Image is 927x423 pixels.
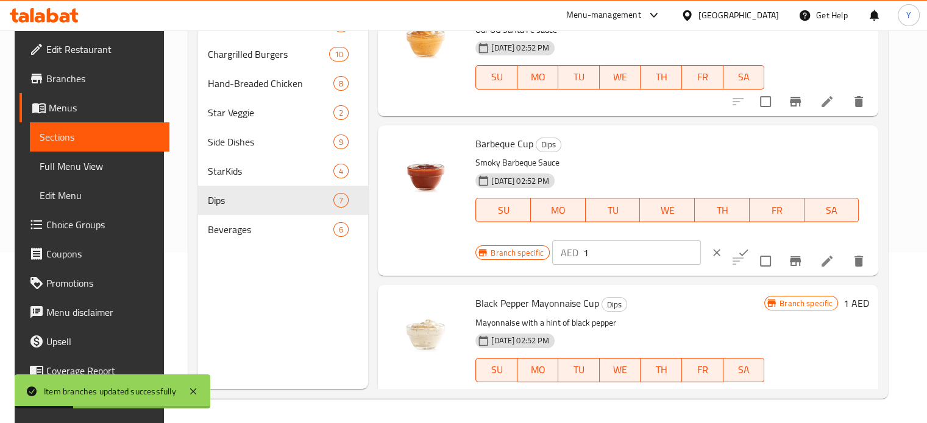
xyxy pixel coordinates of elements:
[700,201,745,219] span: TH
[20,327,169,356] a: Upsell
[40,159,160,173] span: Full Menu View
[517,358,559,382] button: MO
[208,164,333,178] span: StarKids
[781,246,810,276] button: Branch-specific-item
[20,64,169,93] a: Branches
[46,276,160,290] span: Promotions
[334,78,348,89] span: 8
[475,135,533,153] span: Barbeque Cup
[475,155,859,170] p: Smoky Barbeque Sauce
[486,42,554,54] span: [DATE] 02:52 PM
[522,361,554,379] span: MO
[30,181,169,210] a: Edit Menu
[44,385,176,398] div: Item branches updated successfully
[46,305,160,320] span: Menu disclaimer
[820,254,834,268] a: Edit menu item
[333,164,349,178] div: items
[388,295,466,372] img: Black Pepper Mayonnaise Cup
[563,361,595,379] span: TU
[809,201,854,219] span: SA
[40,130,160,144] span: Sections
[605,68,636,86] span: WE
[775,298,837,309] span: Branch specific
[753,382,778,407] span: Select to update
[536,201,581,219] span: MO
[20,210,169,239] a: Choice Groups
[475,315,764,330] p: Mayonnaise with a hint of black pepper
[208,193,333,208] div: Dips
[645,201,690,219] span: WE
[198,69,368,98] div: Hand-Breaded Chicken8
[486,175,554,187] span: [DATE] 02:52 PM
[46,334,160,349] span: Upsell
[563,68,595,86] span: TU
[20,268,169,298] a: Promotions
[49,100,160,115] span: Menus
[723,358,765,382] button: SA
[208,105,333,120] span: Star Veggie
[198,98,368,127] div: Star Veggie2
[591,201,636,219] span: TU
[723,65,765,89] button: SA
[687,361,719,379] span: FR
[198,156,368,186] div: StarKids4
[40,188,160,203] span: Edit Menu
[208,76,333,91] span: Hand-Breaded Chicken
[46,71,160,86] span: Branches
[334,224,348,236] span: 6
[605,361,636,379] span: WE
[20,93,169,122] a: Menus
[600,65,641,89] button: WE
[844,87,873,116] button: delete
[30,152,169,181] a: Full Menu View
[641,358,682,382] button: TH
[486,247,549,259] span: Branch specific
[20,298,169,327] a: Menu disclaimer
[531,198,586,222] button: MO
[781,87,810,116] button: Branch-specific-item
[682,358,723,382] button: FR
[334,136,348,148] span: 9
[536,138,561,152] span: Dips
[906,9,911,22] span: Y
[208,135,333,149] div: Side Dishes
[334,195,348,206] span: 7
[388,2,466,80] img: Santa fe Cup
[198,5,368,249] nav: Menu sections
[695,198,750,222] button: TH
[333,135,349,149] div: items
[46,363,160,378] span: Coverage Report
[566,8,641,23] div: Menu-management
[600,358,641,382] button: WE
[475,358,517,382] button: SU
[198,40,368,69] div: Chargrilled Burgers10
[682,65,723,89] button: FR
[475,294,599,312] span: Black Pepper Mayonnaise Cup
[481,361,512,379] span: SU
[330,49,348,60] span: 10
[820,387,834,402] a: Edit menu item
[583,240,701,265] input: Please enter price
[329,47,349,61] div: items
[388,135,466,213] img: Barbeque Cup
[334,107,348,119] span: 2
[481,201,526,219] span: SU
[728,68,760,86] span: SA
[844,380,873,409] button: delete
[843,295,868,312] h6: 1 AED
[586,198,641,222] button: TU
[208,47,329,61] span: Chargrilled Burgers
[687,68,719,86] span: FR
[781,380,810,409] button: Branch-specific-item
[46,217,160,232] span: Choice Groups
[208,222,333,237] span: Beverages
[645,68,677,86] span: TH
[561,245,578,260] p: AED
[820,94,834,109] a: Edit menu item
[755,201,800,219] span: FR
[558,65,600,89] button: TU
